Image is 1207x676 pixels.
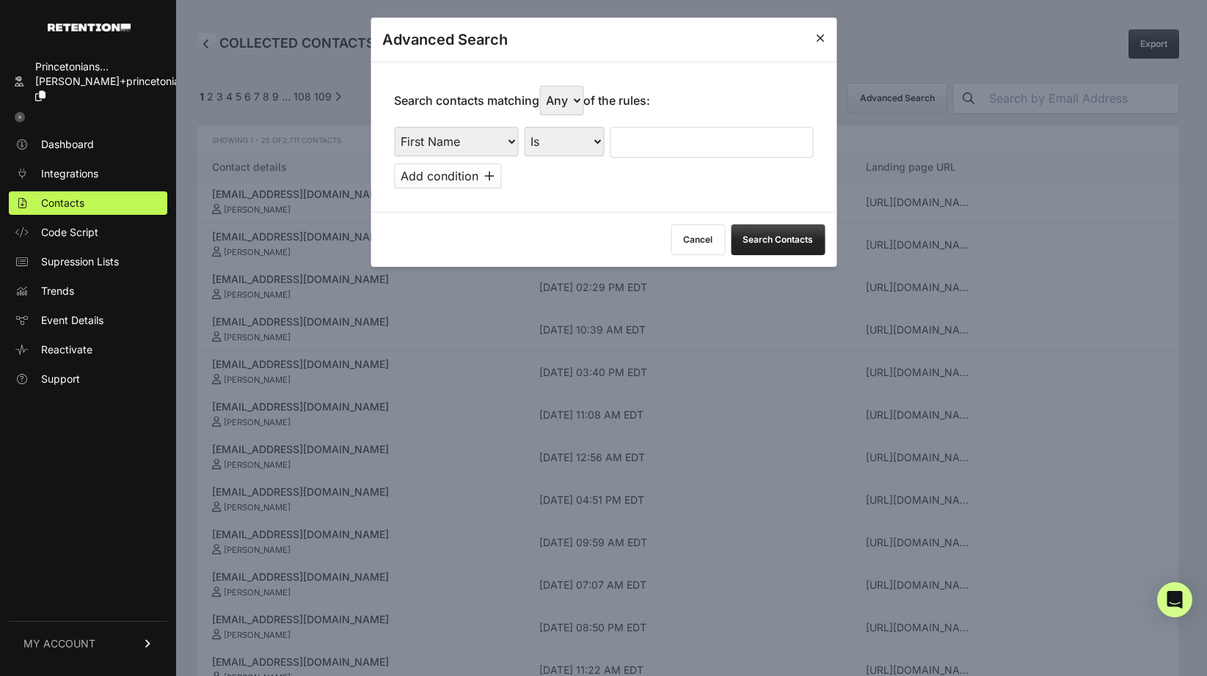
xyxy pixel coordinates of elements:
span: Support [41,372,80,386]
a: Reactivate [9,338,167,361]
div: Open Intercom Messenger [1157,582,1192,617]
a: Code Script [9,221,167,244]
span: Reactivate [41,342,92,357]
a: Dashboard [9,133,167,156]
img: Retention.com [48,23,131,32]
span: MY ACCOUNT [23,636,95,651]
span: [PERSON_NAME]+princetonian... [35,75,194,87]
span: Code Script [41,225,98,240]
span: Dashboard [41,137,94,152]
button: Cancel [671,224,725,255]
div: Princetonians... [35,59,194,74]
span: Trends [41,284,74,298]
a: Trends [9,279,167,303]
a: Contacts [9,191,167,215]
a: Event Details [9,309,167,332]
button: Search Contacts [731,224,825,255]
a: Integrations [9,162,167,185]
span: Supression Lists [41,254,119,269]
span: Contacts [41,196,84,210]
button: Add condition [394,164,501,188]
h3: Advanced Search [382,29,508,50]
p: Search contacts matching of the rules: [394,86,650,115]
span: Event Details [41,313,103,328]
a: Supression Lists [9,250,167,273]
span: Integrations [41,166,98,181]
a: MY ACCOUNT [9,621,167,666]
a: Support [9,367,167,391]
a: Princetonians... [PERSON_NAME]+princetonian... [9,55,167,108]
